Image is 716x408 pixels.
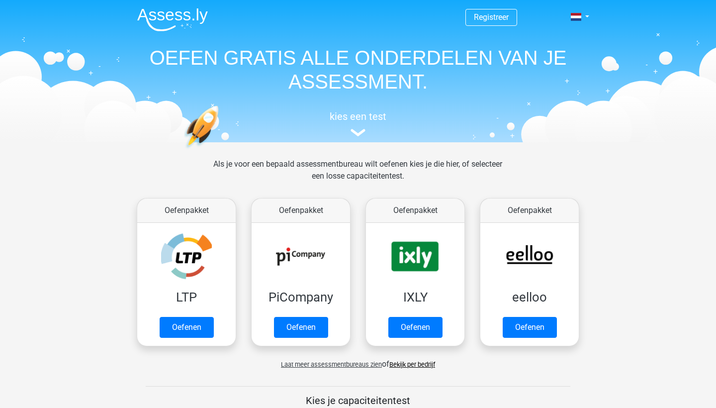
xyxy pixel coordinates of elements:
[129,110,587,122] h5: kies een test
[129,46,587,94] h1: OEFEN GRATIS ALLE ONDERDELEN VAN JE ASSESSMENT.
[184,105,257,196] img: oefenen
[137,8,208,31] img: Assessly
[129,110,587,137] a: kies een test
[160,317,214,338] a: Oefenen
[389,361,435,368] a: Bekijk per bedrijf
[474,12,509,22] a: Registreer
[388,317,443,338] a: Oefenen
[146,395,570,407] h5: Kies je capaciteitentest
[503,317,557,338] a: Oefenen
[351,129,365,136] img: assessment
[274,317,328,338] a: Oefenen
[129,350,587,370] div: of
[205,158,510,194] div: Als je voor een bepaald assessmentbureau wilt oefenen kies je die hier, of selecteer een losse ca...
[281,361,382,368] span: Laat meer assessmentbureaus zien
